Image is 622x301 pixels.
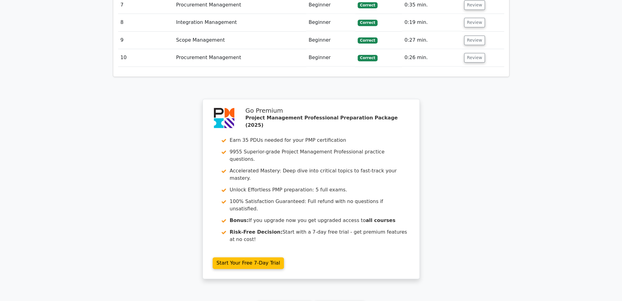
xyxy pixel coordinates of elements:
[464,0,485,10] button: Review
[173,14,306,31] td: Integration Management
[464,53,485,62] button: Review
[118,49,174,66] td: 10
[306,14,355,31] td: Beginner
[464,18,485,27] button: Review
[306,32,355,49] td: Beginner
[118,32,174,49] td: 9
[118,14,174,31] td: 8
[402,32,462,49] td: 0:27 min.
[402,49,462,66] td: 0:26 min.
[358,37,378,43] span: Correct
[213,257,284,269] a: Start Your Free 7-Day Trial
[358,20,378,26] span: Correct
[358,55,378,61] span: Correct
[464,36,485,45] button: Review
[358,2,378,8] span: Correct
[173,49,306,66] td: Procurement Management
[306,49,355,66] td: Beginner
[402,14,462,31] td: 0:19 min.
[173,32,306,49] td: Scope Management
